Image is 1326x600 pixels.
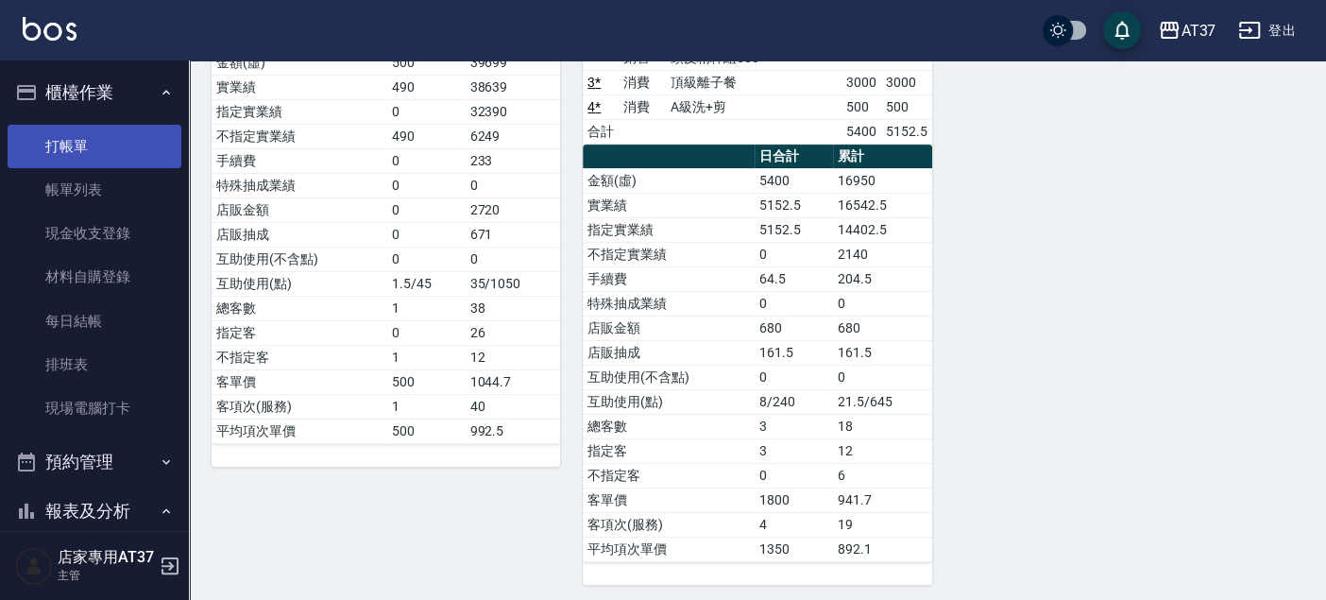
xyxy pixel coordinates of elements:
td: 40 [465,394,560,419]
img: Logo [23,17,76,41]
a: 帳單列表 [8,168,181,212]
img: Person [15,547,53,585]
th: 日合計 [755,145,833,169]
button: 預約管理 [8,437,181,487]
td: 500 [387,419,465,443]
td: 3 [755,438,833,463]
td: 互助使用(不含點) [212,247,387,271]
td: 5400 [841,119,881,144]
td: 5400 [755,168,833,193]
td: 2140 [833,242,932,266]
td: 互助使用(不含點) [583,365,755,389]
td: 500 [387,369,465,394]
td: 店販抽成 [583,340,755,365]
td: 16950 [833,168,932,193]
p: 主管 [58,567,154,584]
td: 客單價 [212,369,387,394]
button: 報表及分析 [8,487,181,536]
td: 680 [833,316,932,340]
td: 0 [833,291,932,316]
a: 排班表 [8,343,181,386]
td: 490 [387,124,465,148]
td: 指定客 [583,438,755,463]
td: 指定實業績 [583,217,755,242]
table: a dense table [583,145,931,562]
td: 161.5 [755,340,833,365]
td: 手續費 [583,266,755,291]
td: 金額(虛) [212,50,387,75]
td: 店販金額 [212,197,387,222]
td: 指定實業績 [212,99,387,124]
td: 0 [755,242,833,266]
td: 0 [465,173,560,197]
td: 1 [387,296,465,320]
td: 不指定實業績 [212,124,387,148]
td: 12 [833,438,932,463]
td: 941.7 [833,488,932,512]
td: 特殊抽成業績 [212,173,387,197]
td: A級洗+剪 [666,94,841,119]
td: 38 [465,296,560,320]
td: 0 [465,247,560,271]
td: 0 [755,291,833,316]
td: 不指定客 [212,345,387,369]
td: 3 [755,414,833,438]
td: 特殊抽成業績 [583,291,755,316]
td: 客單價 [583,488,755,512]
td: 店販抽成 [212,222,387,247]
td: 233 [465,148,560,173]
h5: 店家專用AT37 [58,548,154,567]
td: 頂級離子餐 [666,70,841,94]
td: 12 [465,345,560,369]
td: 平均項次單價 [212,419,387,443]
td: 2720 [465,197,560,222]
td: 互助使用(點) [583,389,755,414]
td: 總客數 [212,296,387,320]
td: 平均項次單價 [583,537,755,561]
button: 登出 [1231,13,1303,48]
td: 金額(虛) [583,168,755,193]
button: 櫃檯作業 [8,68,181,117]
td: 互助使用(點) [212,271,387,296]
td: 0 [387,197,465,222]
td: 實業績 [212,75,387,99]
td: 3000 [881,70,932,94]
td: 消費 [619,70,666,94]
td: 1350 [755,537,833,561]
td: 0 [755,463,833,488]
a: 材料自購登錄 [8,255,181,299]
td: 38639 [465,75,560,99]
td: 5152.5 [755,217,833,242]
td: 實業績 [583,193,755,217]
button: AT37 [1150,11,1223,50]
td: 892.1 [833,537,932,561]
td: 6249 [465,124,560,148]
td: 161.5 [833,340,932,365]
td: 客項次(服務) [583,512,755,537]
td: 6 [833,463,932,488]
td: 39699 [465,50,560,75]
td: 18 [833,414,932,438]
td: 1 [387,394,465,419]
td: 消費 [619,94,666,119]
a: 打帳單 [8,125,181,168]
td: 14402.5 [833,217,932,242]
td: 手續費 [212,148,387,173]
td: 0 [833,365,932,389]
td: 1.5/45 [387,271,465,296]
td: 3000 [841,70,881,94]
td: 8/240 [755,389,833,414]
td: 64.5 [755,266,833,291]
a: 現金收支登錄 [8,212,181,255]
td: 指定客 [212,320,387,345]
td: 490 [387,75,465,99]
td: 32390 [465,99,560,124]
td: 0 [387,247,465,271]
td: 0 [387,173,465,197]
td: 19 [833,512,932,537]
td: 992.5 [465,419,560,443]
th: 累計 [833,145,932,169]
td: 客項次(服務) [212,394,387,419]
td: 合計 [583,119,619,144]
td: 店販金額 [583,316,755,340]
